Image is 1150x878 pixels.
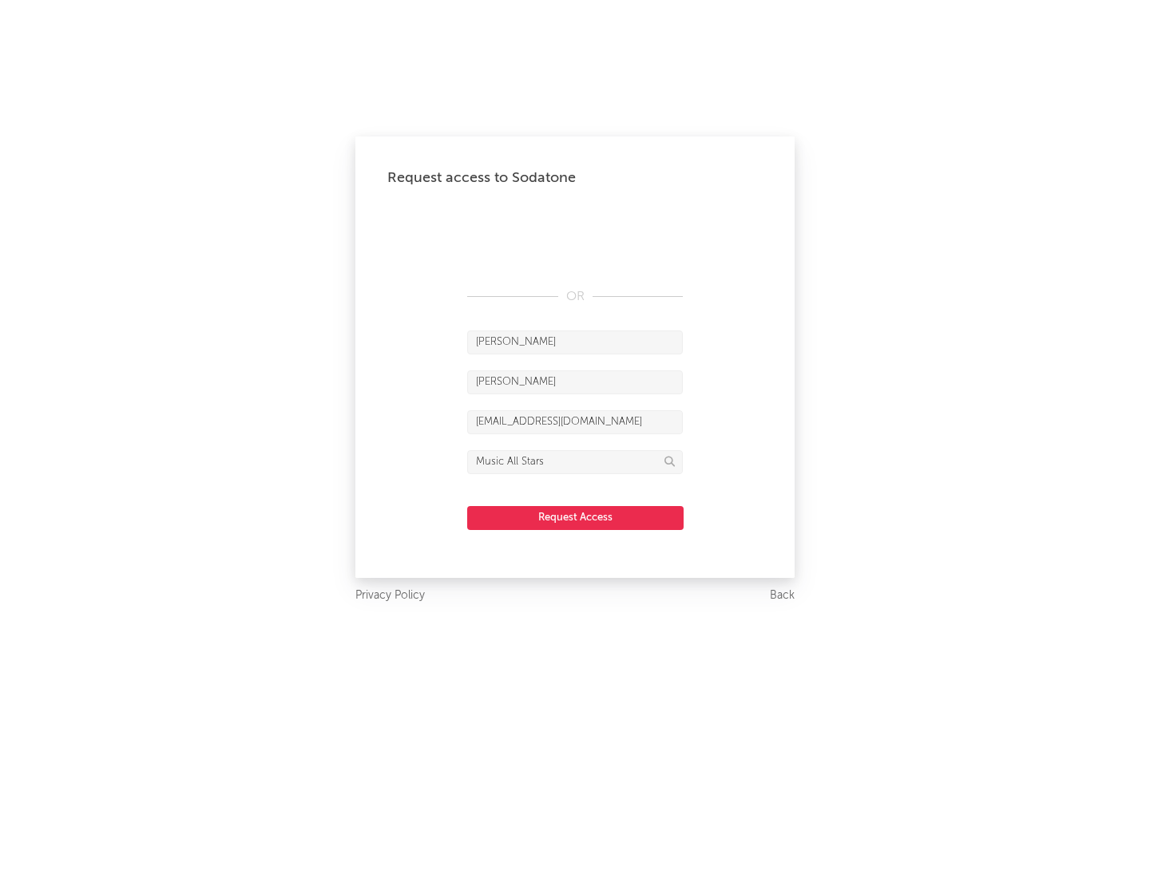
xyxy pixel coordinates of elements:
div: Request access to Sodatone [387,168,763,188]
a: Privacy Policy [355,586,425,606]
input: First Name [467,330,683,354]
input: Division [467,450,683,474]
input: Last Name [467,370,683,394]
input: Email [467,410,683,434]
div: OR [467,287,683,307]
button: Request Access [467,506,684,530]
a: Back [770,586,795,606]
